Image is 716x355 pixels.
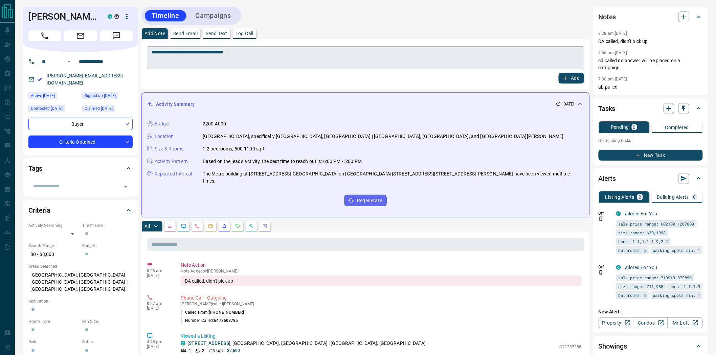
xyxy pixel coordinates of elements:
p: Building Alerts [657,195,689,199]
p: [DATE] [147,344,171,349]
p: Viewed a Listing [181,333,582,340]
div: Sat Aug 09 2025 [28,92,79,101]
div: Sun Aug 10 2025 [28,105,79,114]
div: Sat Jun 28 2025 [82,105,133,114]
button: Campaigns [189,10,238,21]
h2: Alerts [599,173,616,184]
p: 8:28 am [147,268,171,273]
p: New Alert: [599,308,703,315]
div: condos.ca [181,341,185,346]
p: [DATE] [147,273,171,278]
p: 4:48 pm [147,339,171,344]
p: Pending [611,125,629,129]
span: Signed up [DATE] [85,92,116,99]
svg: Opportunities [249,223,254,229]
span: sale price range: 602100,1207800 [619,220,694,227]
p: Note Action [181,262,582,269]
div: condos.ca [108,14,112,19]
p: C12287258 [560,344,582,350]
p: 8:28 am [DATE] [599,31,627,36]
p: Areas Searched: [28,263,133,269]
div: condos.ca [616,265,621,270]
a: Mr.Loft [668,317,702,328]
p: Motivation: [28,298,133,304]
p: 2 [639,195,641,199]
div: Activity Summary[DATE] [147,98,584,111]
span: bathrooms: 2 [619,292,647,299]
p: 0 [633,125,636,129]
svg: Requests [235,223,241,229]
a: Property [599,317,633,328]
p: Size & Rooms [155,145,184,152]
p: Off [599,264,612,270]
p: Activity Summary [156,101,195,108]
h2: Tags [28,163,42,174]
p: 9:56 am [DATE] [599,50,627,55]
svg: Emails [208,223,214,229]
div: DA called, didn't pick up [181,276,582,286]
p: 2 [202,348,204,354]
p: [PERSON_NAME] called [PERSON_NAME] [181,302,582,306]
p: Phone Call - Outgoing [181,294,582,302]
span: beds: 1.1-1.9 [670,283,700,290]
p: Min Size: [82,318,133,325]
p: cd called no answer will be placed on a campaign. [599,57,703,71]
p: Activity Pattern [155,158,188,165]
svg: Listing Alerts [222,223,227,229]
p: [GEOGRAPHIC_DATA], [GEOGRAPHIC_DATA], [GEOGRAPHIC_DATA], [GEOGRAPHIC_DATA] | [GEOGRAPHIC_DATA], [... [28,269,133,295]
span: Message [100,30,133,41]
p: Beds: [28,339,79,345]
svg: Email Verified [37,77,42,82]
p: No pending tasks [599,136,703,146]
span: 6478608785 [214,318,238,323]
p: 1-2 bedrooms, 500-1100 sqft [203,145,265,152]
span: parking spots min: 1 [653,247,700,254]
p: 8:27 am [147,301,171,306]
a: Condos [633,317,668,328]
div: Showings [599,338,703,354]
button: Open [121,182,130,191]
span: size range: 711,988 [619,283,664,290]
p: Timeframe: [82,222,133,229]
div: Criteria Obtained [28,136,133,148]
p: Repeated Interest [155,170,193,177]
p: DA called, didn't pick up [599,38,703,45]
span: Claimed [DATE] [85,105,113,112]
div: Tasks [599,100,703,117]
p: 0 [693,195,696,199]
p: Home Type: [28,318,79,325]
span: Active [DATE] [31,92,55,99]
p: , [GEOGRAPHIC_DATA], [GEOGRAPHIC_DATA] | [GEOGRAPHIC_DATA], [GEOGRAPHIC_DATA] [187,340,426,347]
span: parking spots min: 1 [653,292,700,299]
div: Tags [28,160,133,176]
p: 2200-4000 [203,120,226,127]
span: Email [64,30,97,41]
div: Alerts [599,170,703,187]
svg: Push Notification Only [599,270,603,275]
p: $0 - $3,000 [28,249,79,260]
p: Based on the lead's activity, the best time to reach out is: 6:00 PM - 5:00 PM [203,158,362,165]
p: Location [155,133,174,140]
p: Note Added by [PERSON_NAME] [181,269,582,274]
h2: Notes [599,11,616,22]
p: [DATE] [147,306,171,311]
p: Add Note [144,31,165,36]
div: Buyer [28,118,133,130]
svg: Push Notification Only [599,216,603,221]
button: Open [65,57,73,66]
h2: Tasks [599,103,616,114]
p: Number Called: [181,317,238,324]
p: Listing Alerts [605,195,635,199]
a: Tailored For You [623,265,657,270]
svg: Agent Actions [262,223,268,229]
span: sale price range: 719910,879890 [619,274,692,281]
button: Add [559,73,584,84]
p: Off [599,210,612,216]
button: New Task [599,150,703,161]
svg: Calls [195,223,200,229]
span: Call [28,30,61,41]
p: [GEOGRAPHIC_DATA], specifically [GEOGRAPHIC_DATA], [GEOGRAPHIC_DATA] | [GEOGRAPHIC_DATA], [GEOGRA... [203,133,564,140]
p: Log Call [236,31,253,36]
span: size range: 630,1098 [619,229,666,236]
span: Contacted [DATE] [31,105,63,112]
